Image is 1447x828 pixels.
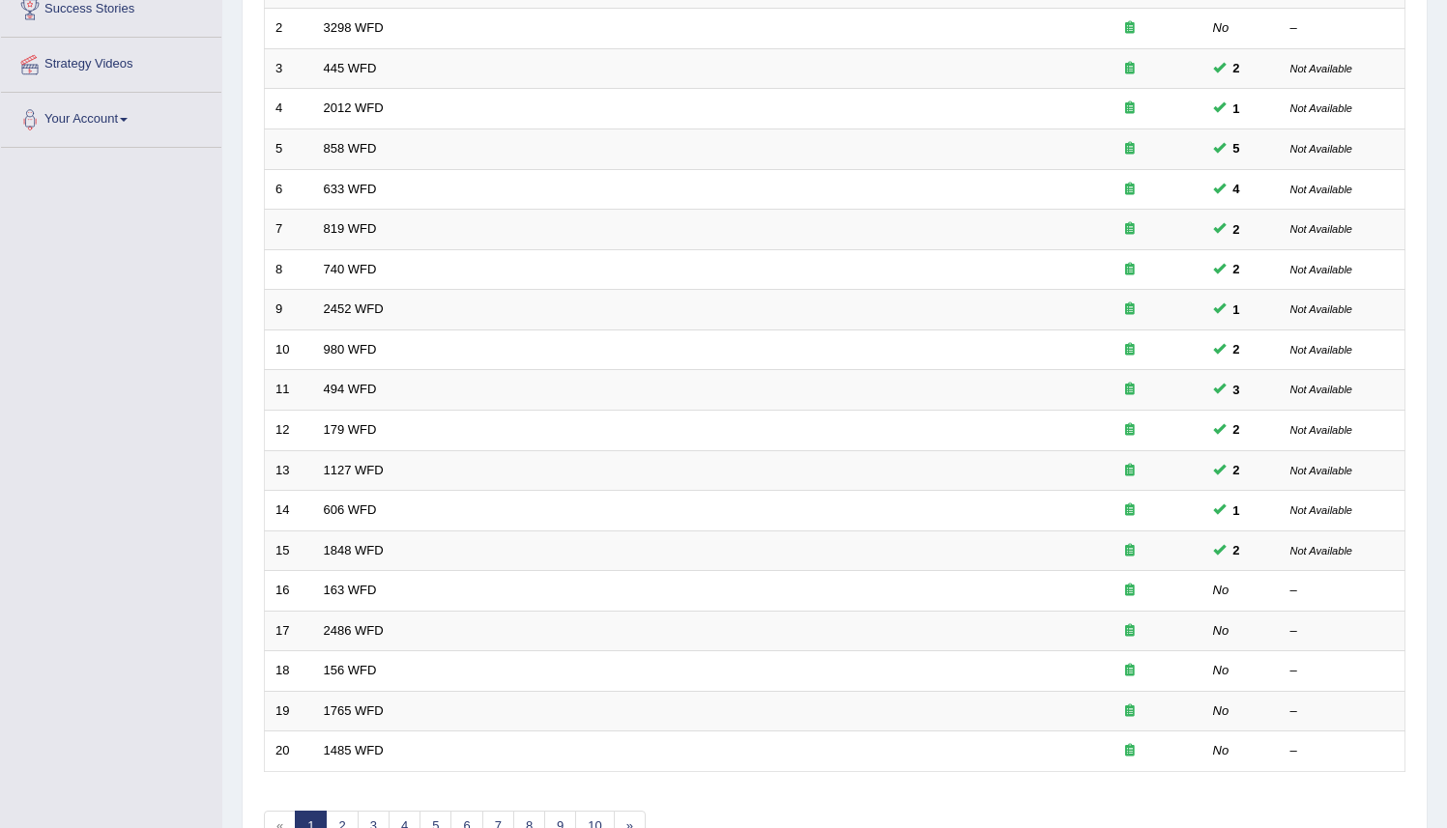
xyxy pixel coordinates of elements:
td: 10 [265,329,313,370]
span: You can still take this question [1226,138,1248,158]
div: Exam occurring question [1068,542,1192,560]
div: Exam occurring question [1068,742,1192,760]
span: You can still take this question [1226,58,1248,78]
small: Not Available [1290,264,1352,275]
div: Exam occurring question [1068,261,1192,279]
small: Not Available [1290,102,1352,114]
span: You can still take this question [1226,500,1248,521]
div: Exam occurring question [1068,662,1192,680]
div: – [1290,622,1395,641]
span: You can still take this question [1226,219,1248,240]
td: 2 [265,9,313,49]
a: 606 WFD [324,502,377,517]
span: You can still take this question [1226,339,1248,359]
td: 11 [265,370,313,411]
a: Your Account [1,93,221,141]
a: 2452 WFD [324,301,384,316]
div: Exam occurring question [1068,702,1192,721]
span: You can still take this question [1226,99,1248,119]
td: 19 [265,691,313,731]
a: 179 WFD [324,422,377,437]
a: 445 WFD [324,61,377,75]
a: 2486 WFD [324,623,384,638]
div: Exam occurring question [1068,140,1192,158]
em: No [1213,663,1230,677]
div: Exam occurring question [1068,381,1192,399]
td: 8 [265,249,313,290]
td: 17 [265,611,313,651]
span: You can still take this question [1226,460,1248,480]
td: 3 [265,48,313,89]
td: 12 [265,410,313,450]
em: No [1213,20,1230,35]
span: You can still take this question [1226,259,1248,279]
em: No [1213,623,1230,638]
span: You can still take this question [1226,179,1248,199]
div: Exam occurring question [1068,220,1192,239]
div: Exam occurring question [1068,100,1192,118]
small: Not Available [1290,504,1352,516]
small: Not Available [1290,63,1352,74]
small: Not Available [1290,143,1352,155]
em: No [1213,703,1230,718]
div: Exam occurring question [1068,300,1192,319]
a: Strategy Videos [1,38,221,86]
td: 15 [265,530,313,571]
a: 819 WFD [324,221,377,236]
small: Not Available [1290,223,1352,235]
span: You can still take this question [1226,540,1248,560]
td: 20 [265,731,313,772]
a: 156 WFD [324,663,377,677]
td: 9 [265,290,313,330]
div: Exam occurring question [1068,60,1192,78]
div: Exam occurring question [1068,582,1192,600]
a: 740 WFD [324,262,377,276]
a: 3298 WFD [324,20,384,35]
div: Exam occurring question [1068,421,1192,440]
div: – [1290,702,1395,721]
div: Exam occurring question [1068,622,1192,641]
div: Exam occurring question [1068,501,1192,520]
a: 858 WFD [324,141,377,156]
a: 633 WFD [324,182,377,196]
small: Not Available [1290,465,1352,476]
a: 163 WFD [324,583,377,597]
a: 1127 WFD [324,463,384,477]
small: Not Available [1290,184,1352,195]
div: Exam occurring question [1068,19,1192,38]
div: – [1290,742,1395,760]
span: You can still take this question [1226,300,1248,320]
td: 5 [265,129,313,170]
em: No [1213,743,1230,757]
div: Exam occurring question [1068,181,1192,199]
small: Not Available [1290,384,1352,395]
span: You can still take this question [1226,380,1248,400]
div: – [1290,19,1395,38]
td: 4 [265,89,313,129]
a: 1765 WFD [324,703,384,718]
small: Not Available [1290,545,1352,557]
small: Not Available [1290,344,1352,356]
td: 14 [265,491,313,531]
div: Exam occurring question [1068,462,1192,480]
td: 7 [265,210,313,250]
div: Exam occurring question [1068,341,1192,359]
td: 18 [265,651,313,692]
div: – [1290,662,1395,680]
a: 1848 WFD [324,543,384,557]
small: Not Available [1290,424,1352,436]
td: 13 [265,450,313,491]
td: 6 [265,169,313,210]
span: You can still take this question [1226,419,1248,440]
a: 1485 WFD [324,743,384,757]
a: 980 WFD [324,342,377,357]
em: No [1213,583,1230,597]
td: 16 [265,571,313,612]
small: Not Available [1290,303,1352,315]
a: 494 WFD [324,382,377,396]
div: – [1290,582,1395,600]
a: 2012 WFD [324,100,384,115]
